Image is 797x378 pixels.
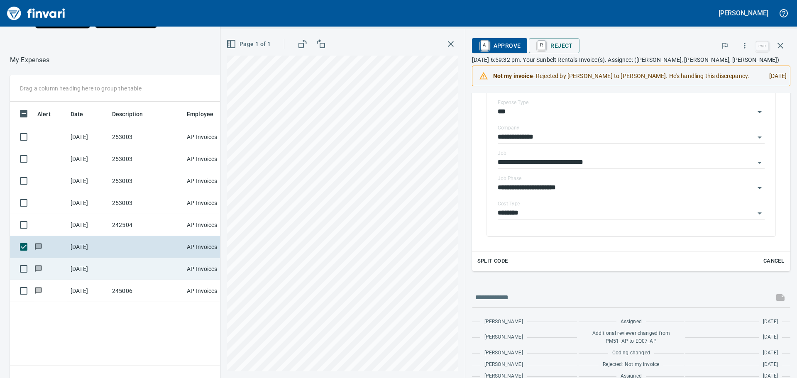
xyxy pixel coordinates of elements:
[603,361,659,369] span: Rejected: Not my invoice
[475,255,510,268] button: Split Code
[754,157,765,168] button: Open
[754,106,765,118] button: Open
[763,68,787,83] div: [DATE]
[112,109,154,119] span: Description
[754,207,765,219] button: Open
[37,109,51,119] span: Alert
[67,148,109,170] td: [DATE]
[10,55,49,65] nav: breadcrumb
[472,56,790,64] p: [DATE] 6:59:32 pm. Your Sunbelt Rentals Invoice(s). Assignee: ([PERSON_NAME], [PERSON_NAME], [PER...
[183,170,246,192] td: AP Invoices
[183,214,246,236] td: AP Invoices
[67,170,109,192] td: [DATE]
[763,361,778,369] span: [DATE]
[183,258,246,280] td: AP Invoices
[481,41,489,50] a: A
[183,126,246,148] td: AP Invoices
[716,7,770,20] button: [PERSON_NAME]
[67,280,109,302] td: [DATE]
[71,109,94,119] span: Date
[109,214,183,236] td: 242504
[498,176,521,181] label: Job Phase
[109,148,183,170] td: 253003
[756,41,768,51] a: esc
[67,192,109,214] td: [DATE]
[20,84,142,93] p: Drag a column heading here to group the table
[37,109,61,119] span: Alert
[716,37,734,55] button: Flag
[493,73,533,79] strong: Not my invoice
[484,333,523,341] span: [PERSON_NAME]
[498,201,520,206] label: Cost Type
[187,109,213,119] span: Employee
[109,170,183,192] td: 253003
[34,266,43,271] span: Has messages
[493,68,763,83] div: - Rejected by [PERSON_NAME] to [PERSON_NAME]. He's handling this discrepancy.
[109,126,183,148] td: 253003
[67,126,109,148] td: [DATE]
[535,39,572,53] span: Reject
[477,256,508,266] span: Split Code
[67,258,109,280] td: [DATE]
[484,361,523,369] span: [PERSON_NAME]
[183,148,246,170] td: AP Invoices
[228,39,271,49] span: Page 1 of 1
[112,109,143,119] span: Description
[109,280,183,302] td: 245006
[760,255,787,268] button: Cancel
[621,318,642,326] span: Assigned
[763,349,778,357] span: [DATE]
[719,9,768,17] h5: [PERSON_NAME]
[484,349,523,357] span: [PERSON_NAME]
[472,79,790,271] div: Expand
[754,36,790,56] span: Close invoice
[612,349,650,357] span: Coding changed
[5,3,67,23] img: Finvari
[225,37,274,52] button: Page 1 of 1
[109,192,183,214] td: 253003
[67,214,109,236] td: [DATE]
[754,182,765,194] button: Open
[736,37,754,55] button: More
[754,132,765,143] button: Open
[34,244,43,249] span: Has messages
[472,38,528,53] button: AApprove
[763,256,785,266] span: Cancel
[770,288,790,307] span: This records your message into the invoice and notifies anyone mentioned
[187,109,224,119] span: Employee
[183,236,246,258] td: AP Invoices
[34,288,43,293] span: Has messages
[763,333,778,341] span: [DATE]
[498,125,519,130] label: Company
[538,41,545,50] a: R
[484,318,523,326] span: [PERSON_NAME]
[498,100,528,105] label: Expense Type
[763,318,778,326] span: [DATE]
[183,280,246,302] td: AP Invoices
[498,151,506,156] label: Job
[479,39,521,53] span: Approve
[529,38,579,53] button: RReject
[183,192,246,214] td: AP Invoices
[10,55,49,65] p: My Expenses
[67,236,109,258] td: [DATE]
[71,109,83,119] span: Date
[583,329,680,346] span: Additional reviewer changed from PM51_AP to EQ07_AP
